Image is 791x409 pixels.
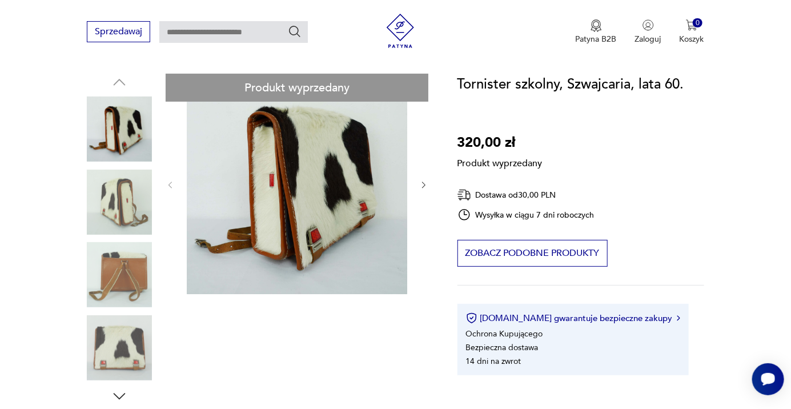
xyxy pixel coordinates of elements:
[466,328,543,339] li: Ochrona Kupującego
[677,315,680,321] img: Ikona strzałki w prawo
[693,18,702,28] div: 0
[466,312,477,324] img: Ikona certyfikatu
[383,14,417,48] img: Patyna - sklep z meblami i dekoracjami vintage
[635,34,661,45] p: Zaloguj
[457,154,543,170] p: Produkt wyprzedany
[686,19,697,31] img: Ikona koszyka
[466,342,539,353] li: Bezpieczna dostawa
[680,19,704,45] button: 0Koszyk
[466,356,521,367] li: 14 dni na zwrot
[457,208,595,222] div: Wysyłka w ciągu 7 dni roboczych
[643,19,654,31] img: Ikonka użytkownika
[457,240,608,267] button: Zobacz podobne produkty
[466,312,680,324] button: [DOMAIN_NAME] gwarantuje bezpieczne zakupy
[576,19,617,45] button: Patyna B2B
[288,25,302,38] button: Szukaj
[87,29,150,37] a: Sprzedawaj
[680,34,704,45] p: Koszyk
[576,34,617,45] p: Patyna B2B
[635,19,661,45] button: Zaloguj
[591,19,602,32] img: Ikona medalu
[457,188,471,202] img: Ikona dostawy
[752,363,784,395] iframe: Smartsupp widget button
[457,74,684,95] h1: Tornister szkolny, Szwajcaria, lata 60.
[87,21,150,42] button: Sprzedawaj
[457,188,595,202] div: Dostawa od 30,00 PLN
[457,132,543,154] p: 320,00 zł
[576,19,617,45] a: Ikona medaluPatyna B2B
